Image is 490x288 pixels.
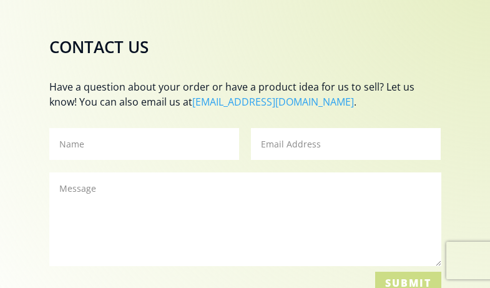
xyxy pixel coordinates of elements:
[49,128,239,160] input: Name
[49,80,441,110] p: Have a question about your order or have a product idea for us to sell? Let us know! You can also...
[192,95,354,109] a: [EMAIL_ADDRESS][DOMAIN_NAME]
[251,128,441,160] input: Email Address
[49,39,441,61] h2: Contact Us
